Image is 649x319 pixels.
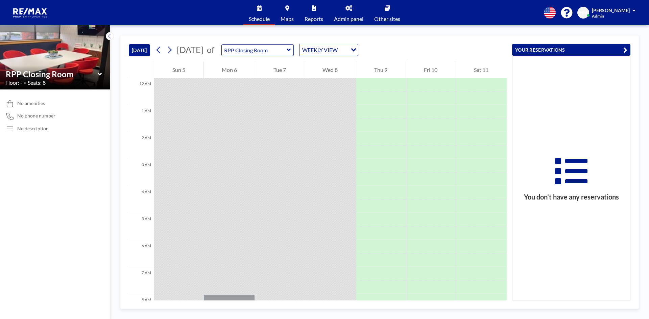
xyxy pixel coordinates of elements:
[512,44,630,56] button: YOUR RESERVATIONS
[356,61,406,78] div: Thu 9
[129,186,154,213] div: 4 AM
[24,81,26,85] span: •
[11,6,50,20] img: organization-logo
[5,79,22,86] span: Floor: -
[17,100,45,106] span: No amenities
[334,16,363,22] span: Admin panel
[592,14,604,19] span: Admin
[374,16,400,22] span: Other sites
[6,69,98,79] input: RPP Closing Room
[203,61,255,78] div: Mon 6
[301,46,339,54] span: WEEKLY VIEW
[340,46,347,54] input: Search for option
[17,113,55,119] span: No phone number
[299,44,358,56] div: Search for option
[129,267,154,294] div: 7 AM
[129,240,154,267] div: 6 AM
[456,61,507,78] div: Sat 11
[592,7,630,13] span: [PERSON_NAME]
[579,10,587,16] span: HM
[512,193,630,201] h3: You don’t have any reservations
[177,45,203,55] span: [DATE]
[154,61,203,78] div: Sun 5
[129,132,154,159] div: 2 AM
[222,45,287,56] input: RPP Closing Room
[281,16,294,22] span: Maps
[28,79,46,86] span: Seats: 8
[249,16,270,22] span: Schedule
[129,213,154,240] div: 5 AM
[129,105,154,132] div: 1 AM
[129,159,154,186] div: 3 AM
[406,61,456,78] div: Fri 10
[129,78,154,105] div: 12 AM
[305,16,323,22] span: Reports
[129,44,150,56] button: [DATE]
[255,61,304,78] div: Tue 7
[304,61,356,78] div: Wed 8
[207,45,214,55] span: of
[17,126,49,132] div: No description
